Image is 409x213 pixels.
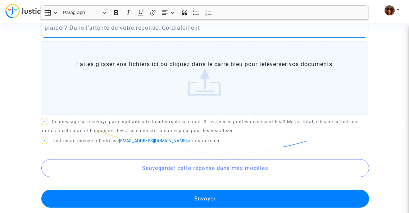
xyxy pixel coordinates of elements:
span: Paragraph [63,8,100,17]
img: AOh14GhefvD4KuNihV_ofwBrY-mzjv2ZGOW9Yk0a5kIblw=s96-c [385,5,395,15]
button: Paragraph [60,7,109,18]
span: ? [43,120,45,124]
img: jc-logo.svg [5,4,63,18]
button: Envoyer [41,190,369,208]
p: Ce message sera envoyé par email aux interlocuteurs de ce canal. Si les pièces jointes dépassent ... [41,117,368,135]
button: Sauvegarder cette réponse dans mes modèles [41,159,369,177]
a: [EMAIL_ADDRESS][DOMAIN_NAME] [119,138,187,143]
span: ? [43,139,45,143]
p: Tout email envoyé à l'adresse sera stocké ici. [41,136,368,145]
div: Editor toolbar [41,5,368,20]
